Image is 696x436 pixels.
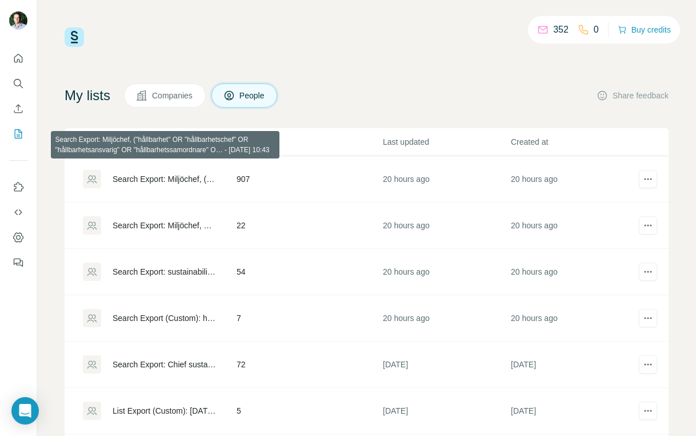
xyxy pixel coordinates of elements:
button: Share feedback [597,90,669,101]
button: Dashboard [9,227,27,248]
td: 7 [236,295,382,342]
button: actions [639,402,657,420]
td: 20 hours ago [382,203,510,249]
button: Feedback [9,252,27,273]
p: 0 [594,23,599,37]
p: Last updated [383,136,510,148]
td: 72 [236,342,382,388]
button: Use Surfe API [9,202,27,223]
button: actions [639,263,657,281]
button: Use Surfe on LinkedIn [9,177,27,197]
td: 22 [236,203,382,249]
td: 20 hours ago [510,203,638,249]
button: actions [639,309,657,327]
span: Companies [152,90,194,101]
td: 20 hours ago [510,156,638,203]
p: Created at [511,136,638,148]
button: Enrich CSV [9,98,27,119]
p: Records [237,136,382,148]
span: People [239,90,266,101]
div: Search Export: sustainability manager, Chief Sustainability Officer, [GEOGRAPHIC_DATA], 1st degre... [113,266,217,278]
div: Open Intercom Messenger [11,397,39,425]
td: [DATE] [382,388,510,434]
td: 20 hours ago [382,156,510,203]
p: List name [83,136,235,148]
h4: My lists [65,86,110,105]
div: Search Export: Chief sustainability officer, Chief Sustainability Officer, [GEOGRAPHIC_DATA], 1st... [113,359,217,370]
img: Surfe Logo [65,27,84,47]
p: 352 [553,23,569,37]
button: actions [639,355,657,374]
td: 20 hours ago [382,249,510,295]
td: [DATE] [382,342,510,388]
td: 20 hours ago [510,249,638,295]
td: [DATE] [510,342,638,388]
td: 5 [236,388,382,434]
button: Buy credits [618,22,671,38]
button: Quick start [9,48,27,69]
button: actions [639,170,657,188]
td: 20 hours ago [382,295,510,342]
button: My lists [9,124,27,144]
td: 54 [236,249,382,295]
div: Search Export: Miljöchef, Milj%C3%B6chef, MIlj%C3%B6ansvarig, H%C3%A5llbarhetschef, H%C3%A5llbarh... [113,220,217,231]
td: [DATE] [510,388,638,434]
button: Search [9,73,27,94]
div: Search Export: Miljöchef, ("hållbarhet" OR "hållbarhetschef" OR "hållbarhetsansvarig" OR "hållbar... [113,173,217,185]
td: 20 hours ago [510,295,638,342]
button: actions [639,216,657,235]
td: 907 [236,156,382,203]
div: List Export (Custom): [DATE] 14:49 [113,405,217,417]
img: Avatar [9,11,27,30]
div: Search Export (Custom): h%25C3%25A5llbarhetsansvarig - [DATE] 10:20 [113,312,217,324]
